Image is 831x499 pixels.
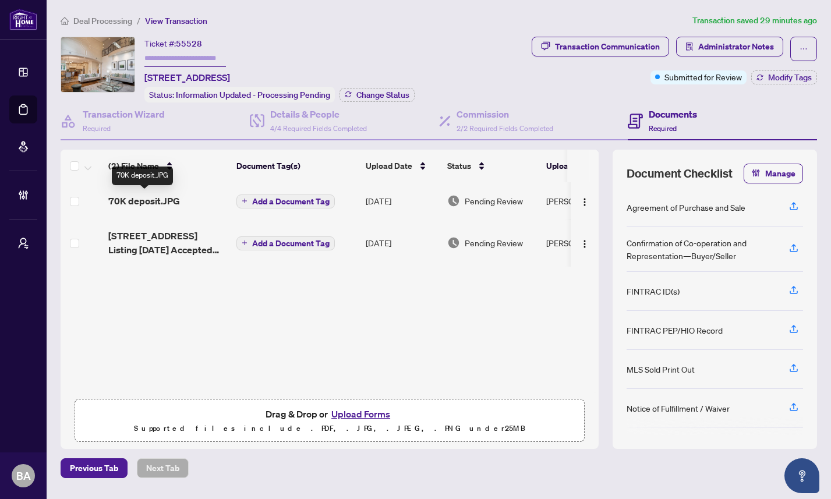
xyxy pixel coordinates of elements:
div: Agreement of Purchase and Sale [627,201,745,214]
button: Logo [575,233,594,252]
th: Status [443,150,542,182]
button: Manage [744,164,803,183]
span: 4/4 Required Fields Completed [270,124,367,133]
span: Manage [765,164,795,183]
td: [PERSON_NAME] [542,220,629,266]
article: Transaction saved 29 minutes ago [692,14,817,27]
button: Add a Document Tag [236,193,335,208]
span: Pending Review [465,194,523,207]
div: MLS Sold Print Out [627,363,695,376]
span: user-switch [17,238,29,249]
button: Administrator Notes [676,37,783,56]
span: BA [16,468,31,484]
button: Add a Document Tag [236,236,335,250]
td: [DATE] [361,182,443,220]
div: FINTRAC ID(s) [627,285,680,298]
span: Drag & Drop orUpload FormsSupported files include .PDF, .JPG, .JPEG, .PNG under25MB [75,399,584,443]
img: Logo [580,239,589,249]
th: (2) File Name [104,150,232,182]
span: Required [83,124,111,133]
span: Add a Document Tag [252,239,330,247]
div: Transaction Communication [555,37,660,56]
span: 2/2 Required Fields Completed [457,124,553,133]
span: Modify Tags [768,73,812,82]
span: home [61,17,69,25]
img: Logo [580,197,589,207]
span: Submitted for Review [664,70,742,83]
span: View Transaction [145,16,207,26]
img: IMG-N12417615_1.jpg [61,37,135,92]
span: Information Updated - Processing Pending [176,90,330,100]
div: 70K deposit.JPG [112,167,173,185]
span: [STREET_ADDRESS] [144,70,230,84]
li: / [137,14,140,27]
div: FINTRAC PEP/HIO Record [627,324,723,337]
button: Next Tab [137,458,189,478]
div: Notice of Fulfillment / Waiver [627,402,730,415]
button: Add a Document Tag [236,194,335,208]
th: Document Tag(s) [232,150,361,182]
p: Supported files include .PDF, .JPG, .JPEG, .PNG under 25 MB [82,422,577,436]
span: Document Checklist [627,165,733,182]
th: Uploaded By [542,150,629,182]
td: [DATE] [361,220,443,266]
h4: Documents [649,107,697,121]
div: Status: [144,87,335,102]
button: Logo [575,192,594,210]
button: Transaction Communication [532,37,669,56]
span: Change Status [356,91,409,99]
span: Deal Processing [73,16,132,26]
span: Status [447,160,471,172]
button: Upload Forms [328,406,394,422]
span: Administrator Notes [698,37,774,56]
img: Document Status [447,236,460,249]
img: logo [9,9,37,30]
span: (2) File Name [108,160,159,172]
div: Confirmation of Co-operation and Representation—Buyer/Seller [627,236,775,262]
button: Modify Tags [751,70,817,84]
button: Previous Tab [61,458,128,478]
h4: Details & People [270,107,367,121]
span: Pending Review [465,236,523,249]
td: [PERSON_NAME] [542,182,629,220]
button: Add a Document Tag [236,235,335,250]
span: Add a Document Tag [252,197,330,206]
span: 55528 [176,38,202,49]
div: Ticket #: [144,37,202,50]
th: Upload Date [361,150,443,182]
h4: Commission [457,107,553,121]
button: Change Status [340,88,415,102]
span: Previous Tab [70,459,118,477]
span: Upload Date [366,160,412,172]
span: Required [649,124,677,133]
span: ellipsis [800,45,808,53]
span: plus [242,198,247,204]
span: solution [685,43,694,51]
h4: Transaction Wizard [83,107,165,121]
span: plus [242,240,247,246]
span: [STREET_ADDRESS] Listing [DATE] Accepted Offer.pdf [108,229,227,257]
button: Open asap [784,458,819,493]
span: 70K deposit.JPG [108,194,180,208]
img: Document Status [447,194,460,207]
span: Drag & Drop or [266,406,394,422]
